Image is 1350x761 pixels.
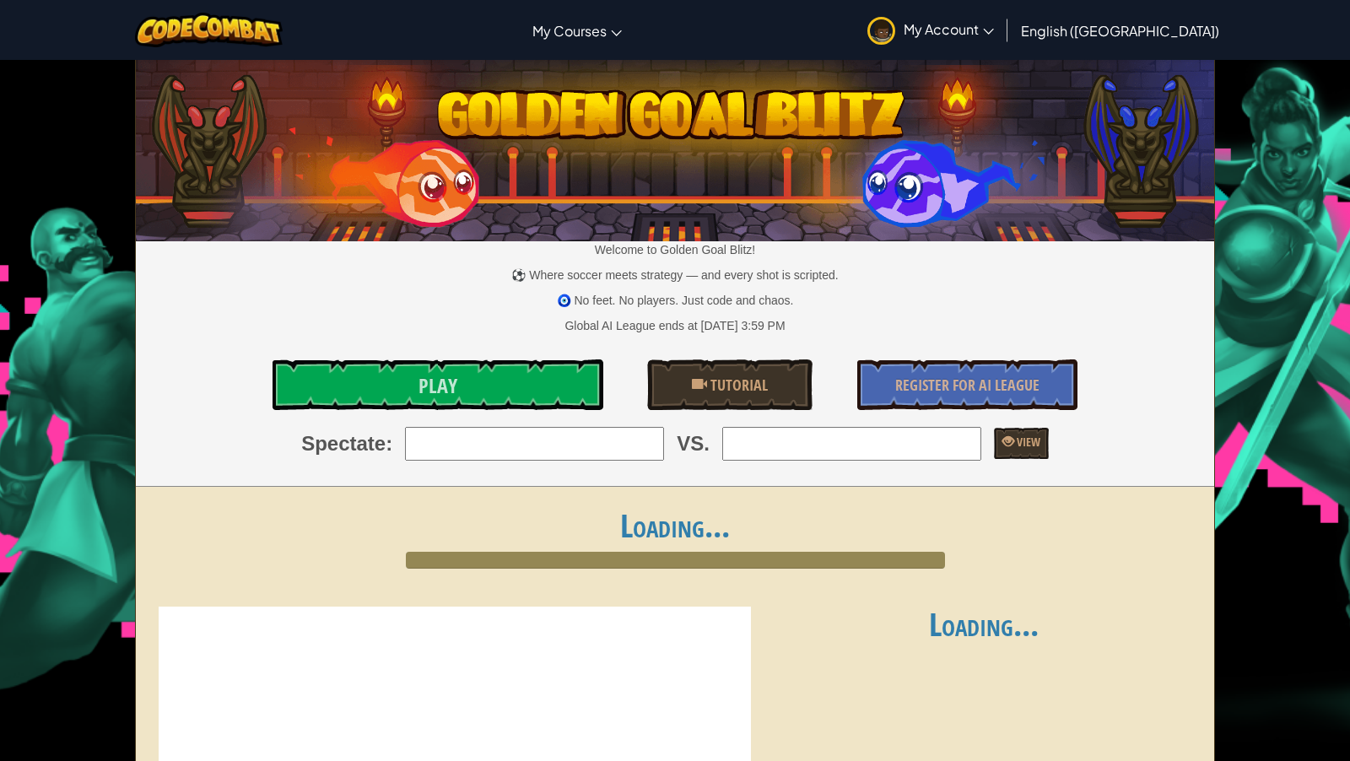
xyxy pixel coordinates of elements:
span: My Account [904,20,994,38]
div: Global AI League ends at [DATE] 3:59 PM [564,317,785,334]
span: Spectate [301,429,386,458]
a: My Courses [524,8,630,53]
span: English ([GEOGRAPHIC_DATA]) [1021,22,1219,40]
img: avatar [867,17,895,45]
span: : [386,429,392,458]
p: ⚽ Where soccer meets strategy — and every shot is scripted. [136,267,1214,283]
img: CodeCombat logo [135,13,283,47]
span: VS. [677,429,710,458]
p: 🧿 No feet. No players. Just code and chaos. [136,292,1214,309]
a: English ([GEOGRAPHIC_DATA]) [1012,8,1228,53]
p: Welcome to Golden Goal Blitz! [136,241,1214,258]
a: My Account [859,3,1002,57]
span: View [1014,434,1040,450]
span: My Courses [532,22,607,40]
a: Register for AI League [857,359,1078,410]
img: Golden Goal [136,53,1214,241]
a: Tutorial [647,359,813,410]
h1: Loading... [136,508,1214,543]
span: Play [418,372,457,399]
span: Register for AI League [895,375,1039,396]
span: Tutorial [707,375,768,396]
